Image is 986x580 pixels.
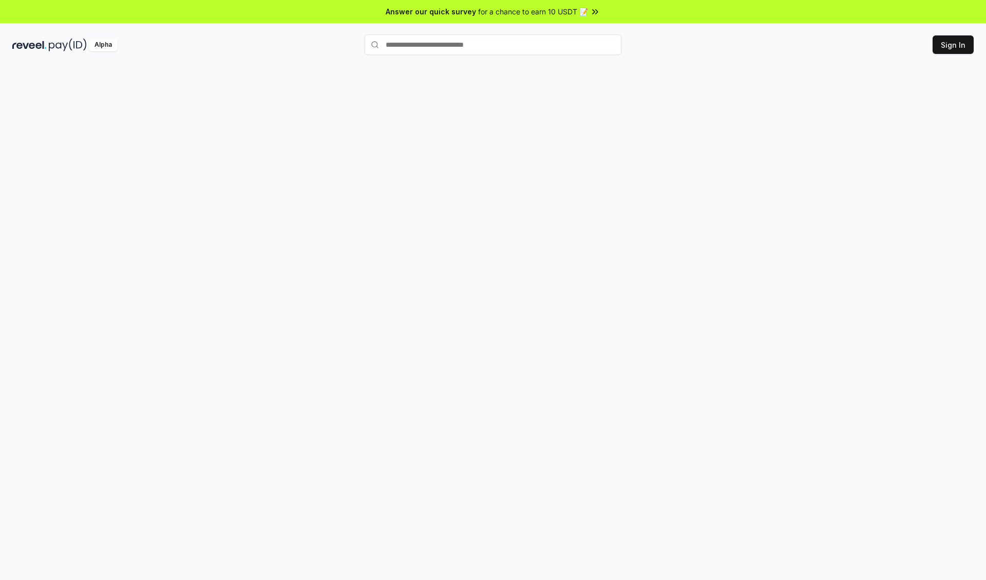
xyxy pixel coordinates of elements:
button: Sign In [933,35,974,54]
img: pay_id [49,39,87,51]
span: for a chance to earn 10 USDT 📝 [478,6,588,17]
img: reveel_dark [12,39,47,51]
span: Answer our quick survey [386,6,476,17]
div: Alpha [89,39,118,51]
